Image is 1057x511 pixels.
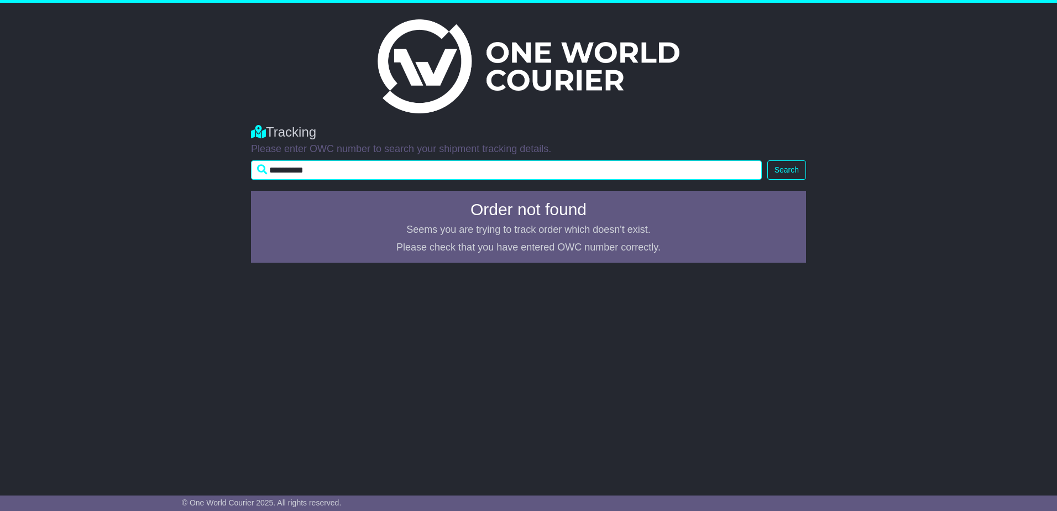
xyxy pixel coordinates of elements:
[251,143,806,155] p: Please enter OWC number to search your shipment tracking details.
[258,242,799,254] p: Please check that you have entered OWC number correctly.
[258,224,799,236] p: Seems you are trying to track order which doesn't exist.
[767,160,806,180] button: Search
[251,124,806,140] div: Tracking
[182,498,342,507] span: © One World Courier 2025. All rights reserved.
[378,19,679,113] img: Light
[258,200,799,218] h4: Order not found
